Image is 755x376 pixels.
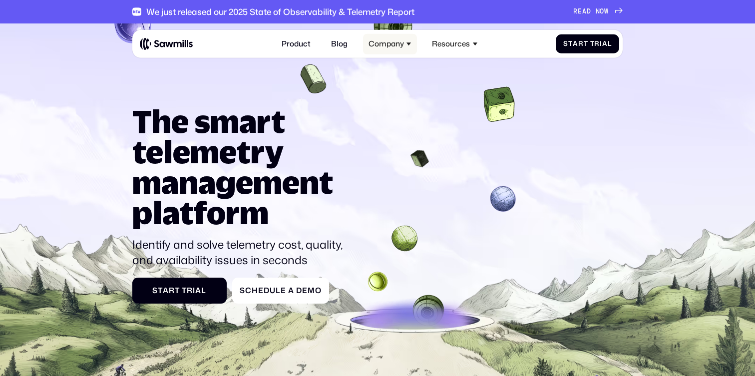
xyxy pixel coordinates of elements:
[596,7,600,15] span: N
[252,286,258,295] span: h
[594,40,600,48] span: r
[308,286,315,295] span: m
[163,286,169,295] span: a
[363,34,417,54] div: Company
[584,40,588,48] span: t
[182,286,187,295] span: T
[195,286,201,295] span: a
[302,286,308,295] span: e
[169,286,175,295] span: r
[556,34,619,54] a: StartTrial
[264,286,270,295] span: d
[187,286,193,295] span: r
[288,286,294,295] span: a
[315,286,322,295] span: o
[232,278,329,304] a: ScheduleaDemo
[568,40,573,48] span: t
[578,7,582,15] span: E
[573,7,578,15] span: R
[132,237,351,269] p: Identify and solve telemetry cost, quality, and availability issues in seconds
[582,7,587,15] span: A
[276,286,281,295] span: l
[600,40,602,48] span: i
[426,34,483,54] div: Resources
[276,34,316,54] a: Product
[600,7,604,15] span: O
[573,7,623,15] a: READNOW
[152,286,158,295] span: S
[578,40,584,48] span: r
[270,286,276,295] span: u
[132,278,227,304] a: StartTrial
[258,286,264,295] span: e
[146,6,414,16] div: We just released our 2025 State of Observability & Telemetry Report
[587,7,591,15] span: D
[590,40,595,48] span: T
[369,39,404,48] div: Company
[432,39,470,48] div: Resources
[201,286,206,295] span: l
[158,286,163,295] span: t
[602,40,608,48] span: a
[573,40,578,48] span: a
[608,40,612,48] span: l
[326,34,354,54] a: Blog
[245,286,252,295] span: c
[281,286,286,295] span: e
[563,40,568,48] span: S
[296,286,302,295] span: D
[240,286,245,295] span: S
[604,7,609,15] span: W
[175,286,180,295] span: t
[132,106,351,228] h1: The smart telemetry management platform
[193,286,195,295] span: i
